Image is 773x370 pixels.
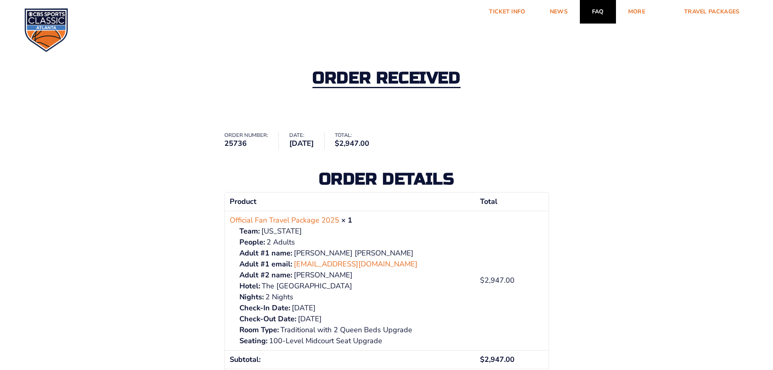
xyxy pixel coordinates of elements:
[239,335,471,346] p: 100-Level Midcourt Seat Upgrade
[239,248,471,259] p: [PERSON_NAME] [PERSON_NAME]
[224,138,268,149] strong: 25736
[239,292,471,303] p: 2 Nights
[480,355,515,364] span: 2,947.00
[475,193,548,211] th: Total
[24,8,68,52] img: CBS Sports Classic
[239,270,292,281] strong: Adult #2 name:
[239,314,471,325] p: [DATE]
[312,70,460,88] h2: Order received
[225,193,476,211] th: Product
[335,133,380,149] li: Total:
[225,350,476,369] th: Subtotal:
[224,133,279,149] li: Order number:
[341,215,352,225] strong: × 1
[239,281,260,292] strong: Hotel:
[289,133,325,149] li: Date:
[239,335,267,346] strong: Seating:
[239,303,471,314] p: [DATE]
[335,138,339,148] span: $
[239,292,264,303] strong: Nights:
[224,171,549,187] h2: Order details
[335,138,369,148] bdi: 2,947.00
[480,275,515,285] bdi: 2,947.00
[230,215,339,226] a: Official Fan Travel Package 2025
[239,226,260,237] strong: Team:
[239,325,279,335] strong: Room Type:
[239,270,471,281] p: [PERSON_NAME]
[289,138,314,149] strong: [DATE]
[239,303,290,314] strong: Check-In Date:
[239,237,265,248] strong: People:
[239,281,471,292] p: The [GEOGRAPHIC_DATA]
[294,259,418,270] a: [EMAIL_ADDRESS][DOMAIN_NAME]
[239,248,292,259] strong: Adult #1 name:
[239,237,471,248] p: 2 Adults
[239,314,296,325] strong: Check-Out Date:
[480,275,484,285] span: $
[480,355,484,364] span: $
[239,325,471,335] p: Traditional with 2 Queen Beds Upgrade
[239,259,292,270] strong: Adult #1 email:
[239,226,471,237] p: [US_STATE]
